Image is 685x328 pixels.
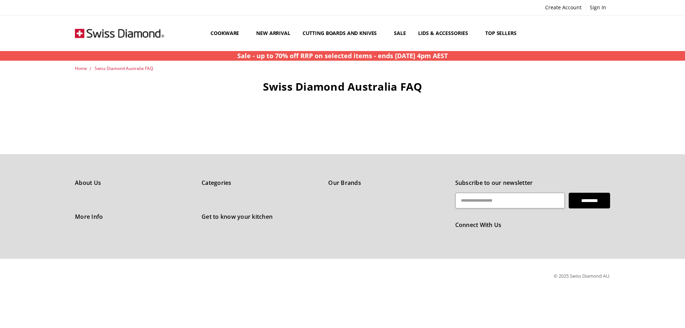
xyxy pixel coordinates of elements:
a: Create Account [541,2,585,12]
a: New arrival [250,17,296,49]
h5: About Us [75,178,194,188]
a: Top Sellers [479,17,522,49]
h1: Swiss Diamond Australia FAQ [166,80,520,94]
h5: Our Brands [328,178,447,188]
h5: Subscribe to our newsletter [455,178,610,188]
a: Sign In [586,2,610,12]
a: Home [75,65,87,71]
h5: More Info [75,212,194,222]
a: Swiss Diamond Australia FAQ [95,65,153,71]
strong: Sale - up to 70% off RRP on selected items - ends [DATE] 4pm AEST [237,51,448,60]
a: Cookware [204,17,250,49]
p: © 2025 Swiss Diamond AU. [554,272,610,280]
h5: Get to know your kitchen [202,212,320,222]
a: Sale [388,17,412,49]
a: Cutting boards and knives [296,17,388,49]
h5: Connect With Us [455,221,610,230]
img: Free Shipping On Every Order [75,15,164,51]
h5: Categories [202,178,320,188]
a: Lids & Accessories [412,17,479,49]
